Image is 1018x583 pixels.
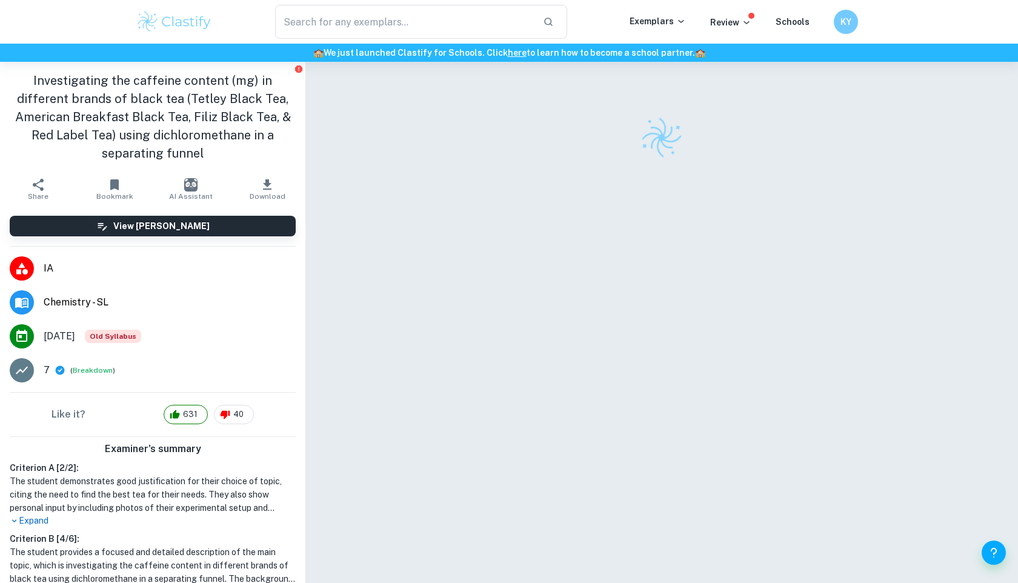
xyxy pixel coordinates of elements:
[834,10,858,34] button: KY
[10,461,296,475] h6: Criterion A [ 2 / 2 ]:
[776,17,810,27] a: Schools
[10,475,296,515] h1: The student demonstrates good justification for their choice of topic, citing the need to find th...
[695,48,705,58] span: 🏫
[153,172,229,206] button: AI Assistant
[313,48,324,58] span: 🏫
[275,5,533,39] input: Search for any exemplars...
[5,442,301,456] h6: Examiner's summary
[169,192,213,201] span: AI Assistant
[214,405,254,424] div: 40
[136,10,213,34] img: Clastify logo
[250,192,285,201] span: Download
[73,365,113,376] button: Breakdown
[96,192,133,201] span: Bookmark
[176,408,204,421] span: 631
[10,532,296,545] h6: Criterion B [ 4 / 6 ]:
[982,541,1006,565] button: Help and Feedback
[44,363,50,378] p: 7
[184,178,198,192] img: AI Assistant
[508,48,527,58] a: here
[2,46,1016,59] h6: We just launched Clastify for Schools. Click to learn how to become a school partner.
[28,192,48,201] span: Share
[227,408,250,421] span: 40
[85,330,141,343] div: Starting from the May 2025 session, the Chemistry IA requirements have changed. It's OK to refer ...
[52,407,85,422] h6: Like it?
[10,515,296,527] p: Expand
[164,405,208,424] div: 631
[630,15,686,28] p: Exemplars
[637,113,687,163] img: Clastify logo
[44,329,75,344] span: [DATE]
[10,72,296,162] h1: Investigating the caffeine content (mg) in different brands of black tea (Tetley Black Tea, Ameri...
[839,15,853,28] h6: KY
[113,219,210,233] h6: View [PERSON_NAME]
[70,365,115,376] span: ( )
[10,216,296,236] button: View [PERSON_NAME]
[44,295,296,310] span: Chemistry - SL
[85,330,141,343] span: Old Syllabus
[294,64,303,73] button: Report issue
[76,172,153,206] button: Bookmark
[710,16,751,29] p: Review
[44,261,296,276] span: IA
[229,172,305,206] button: Download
